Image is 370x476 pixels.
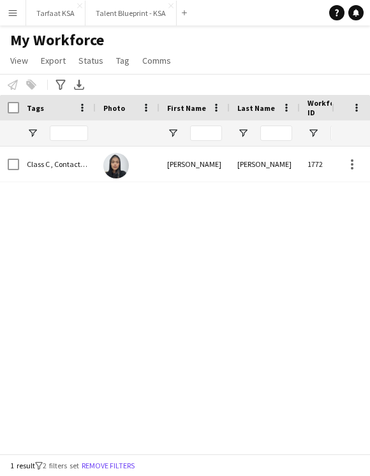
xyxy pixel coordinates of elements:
[142,55,171,66] span: Comms
[103,153,129,178] img: Rana Mohammed
[73,52,108,69] a: Status
[260,126,292,141] input: Last Name Filter Input
[10,55,28,66] span: View
[50,126,88,141] input: Tags Filter Input
[237,103,275,113] span: Last Name
[103,103,125,113] span: Photo
[43,461,79,470] span: 2 filters set
[71,77,87,92] app-action-btn: Export XLSX
[167,127,179,139] button: Open Filter Menu
[79,459,137,473] button: Remove filters
[230,147,300,182] div: [PERSON_NAME]
[85,1,177,25] button: Talent Blueprint - KSA
[78,55,103,66] span: Status
[307,127,319,139] button: Open Filter Menu
[330,126,369,141] input: Workforce ID Filter Input
[111,52,135,69] a: Tag
[10,31,104,50] span: My Workforce
[27,127,38,139] button: Open Filter Menu
[116,55,129,66] span: Tag
[190,126,222,141] input: First Name Filter Input
[237,127,249,139] button: Open Filter Menu
[5,52,33,69] a: View
[19,147,96,182] div: Class C , Contacted by [PERSON_NAME] , Contacted by [PERSON_NAME] Profile
[137,52,176,69] a: Comms
[26,1,85,25] button: Tarfaat KSA
[307,98,353,117] span: Workforce ID
[167,103,206,113] span: First Name
[159,147,230,182] div: [PERSON_NAME]
[36,52,71,69] a: Export
[27,103,44,113] span: Tags
[41,55,66,66] span: Export
[53,77,68,92] app-action-btn: Advanced filters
